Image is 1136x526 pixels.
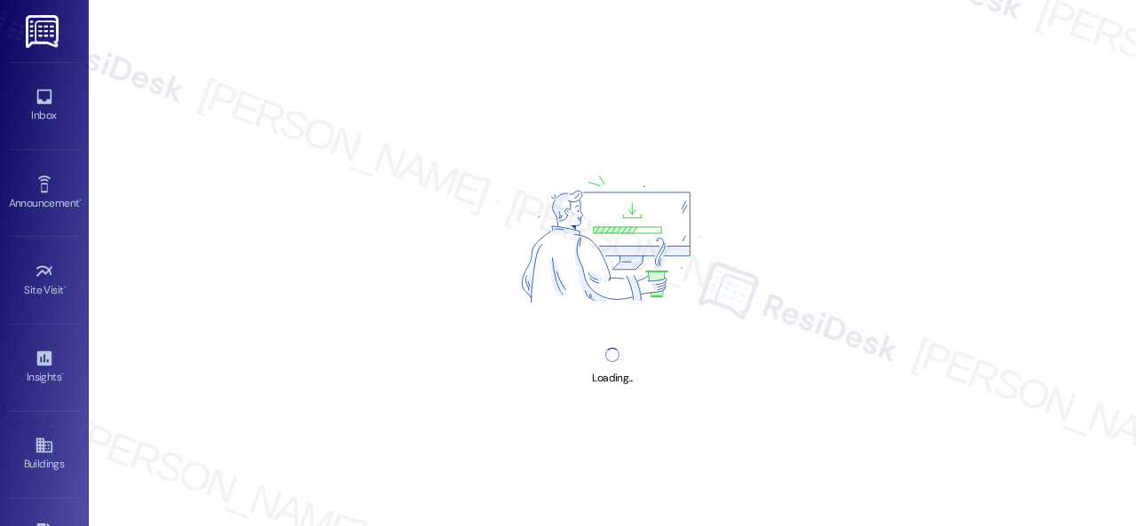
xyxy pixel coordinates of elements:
a: Buildings [9,430,80,478]
a: Inbox [9,82,80,130]
a: Insights • [9,343,80,391]
a: Site Visit • [9,256,80,304]
span: • [64,281,67,294]
span: • [79,194,82,207]
span: • [61,368,64,381]
div: Loading... [592,369,632,388]
img: ResiDesk Logo [26,15,62,48]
